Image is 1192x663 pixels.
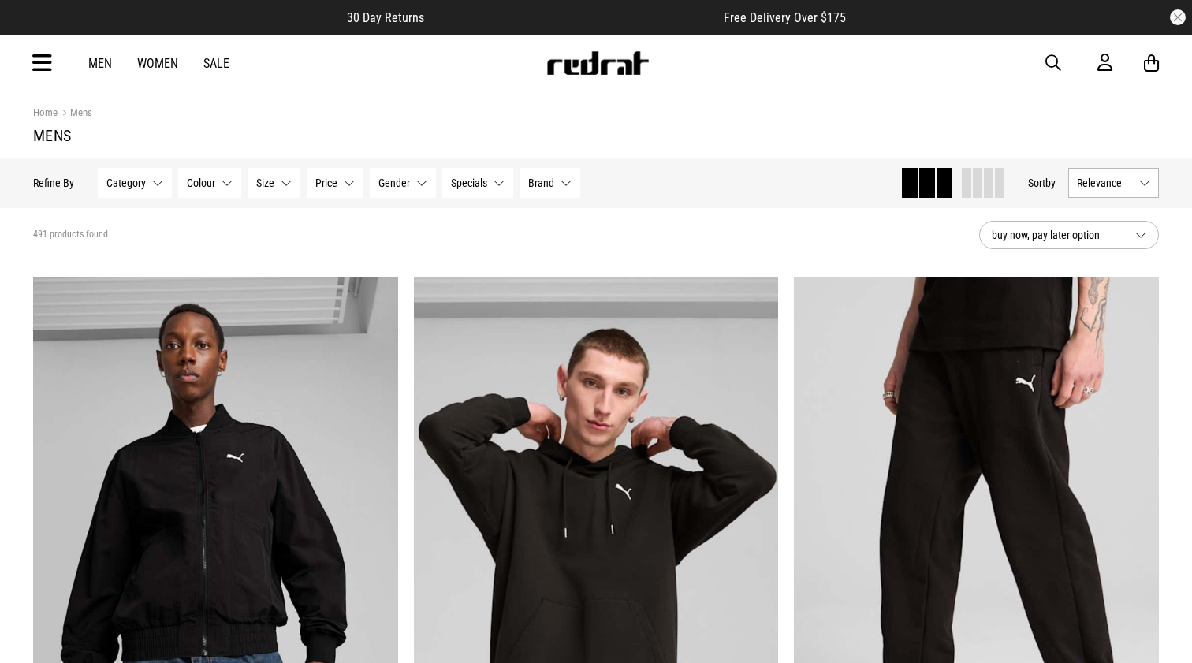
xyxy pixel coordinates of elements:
button: Price [307,168,363,198]
button: Brand [520,168,580,198]
span: 30 Day Returns [347,10,424,25]
a: Men [88,56,112,71]
button: Relevance [1068,168,1159,198]
img: Redrat logo [546,51,650,75]
a: Mens [58,106,92,121]
span: Category [106,177,146,189]
h1: Mens [33,126,1159,145]
button: Sortby [1028,173,1056,192]
button: Colour [178,168,241,198]
span: Colour [187,177,215,189]
span: 491 products found [33,229,108,241]
iframe: Customer reviews powered by Trustpilot [456,9,692,25]
span: Specials [451,177,487,189]
a: Home [33,106,58,118]
button: Category [98,168,172,198]
span: Size [256,177,274,189]
span: Price [315,177,337,189]
span: Gender [378,177,410,189]
p: Refine By [33,177,74,189]
span: Free Delivery Over $175 [724,10,846,25]
button: Gender [370,168,436,198]
span: Relevance [1077,177,1133,189]
span: buy now, pay later option [992,225,1123,244]
a: Women [137,56,178,71]
span: by [1045,177,1056,189]
button: Specials [442,168,513,198]
button: Size [248,168,300,198]
a: Sale [203,56,229,71]
button: buy now, pay later option [979,221,1159,249]
span: Brand [528,177,554,189]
